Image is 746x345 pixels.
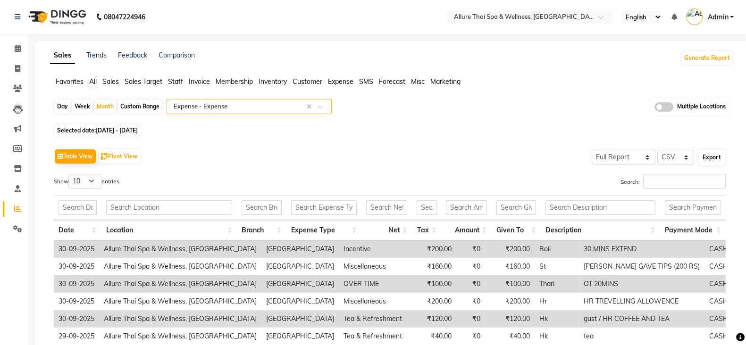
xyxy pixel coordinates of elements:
[339,258,407,275] td: Miscellaneous
[261,293,339,310] td: [GEOGRAPHIC_DATA]
[86,51,107,59] a: Trends
[24,4,89,30] img: logo
[407,240,456,258] td: ₹200.00
[417,200,436,215] input: Search Tax
[535,258,579,275] td: St
[699,149,725,165] button: Export
[55,124,140,136] span: Selected date:
[118,100,162,113] div: Custom Range
[485,258,535,275] td: ₹160.00
[291,200,357,215] input: Search Expense Type
[407,293,456,310] td: ₹200.00
[104,4,145,30] b: 08047224946
[54,240,99,258] td: 30-09-2025
[379,77,405,86] span: Forecast
[359,77,373,86] span: SMS
[339,275,407,293] td: OVER TIME
[50,47,75,64] a: Sales
[293,77,322,86] span: Customer
[96,127,138,134] span: [DATE] - [DATE]
[643,174,726,189] input: Search:
[54,310,99,328] td: 30-09-2025
[68,174,101,189] select: Showentries
[446,200,487,215] input: Search Amount
[456,275,485,293] td: ₹0
[102,77,119,86] span: Sales
[56,77,84,86] span: Favorites
[307,102,315,112] span: Clear all
[366,200,407,215] input: Search Net
[159,51,195,59] a: Comparison
[361,220,412,240] th: Net: activate to sort column ascending
[55,100,70,113] div: Day
[456,240,485,258] td: ₹0
[101,153,108,160] img: pivot.png
[54,258,99,275] td: 30-09-2025
[328,77,353,86] span: Expense
[456,328,485,345] td: ₹0
[261,240,339,258] td: [GEOGRAPHIC_DATA]
[456,258,485,275] td: ₹0
[54,293,99,310] td: 30-09-2025
[456,293,485,310] td: ₹0
[339,293,407,310] td: Miscellaneous
[707,12,728,22] span: Admin
[99,240,261,258] td: Allure Thai Spa & Wellness, [GEOGRAPHIC_DATA]
[94,100,116,113] div: Month
[101,220,237,240] th: Location: activate to sort column ascending
[579,275,704,293] td: OT 20MINS
[579,293,704,310] td: HR TREVELLING ALLOWENCE
[660,220,726,240] th: Payment Mode: activate to sort column ascending
[261,328,339,345] td: [GEOGRAPHIC_DATA]
[407,328,456,345] td: ₹40.00
[59,200,97,215] input: Search Date
[339,240,407,258] td: Incentive
[54,328,99,345] td: 29-09-2025
[216,77,253,86] span: Membership
[168,77,183,86] span: Staff
[89,77,97,86] span: All
[99,275,261,293] td: Allure Thai Spa & Wellness, [GEOGRAPHIC_DATA]
[579,310,704,328] td: gust / HR COFFEE AND TEA
[485,328,535,345] td: ₹40.00
[620,174,726,189] label: Search:
[55,149,96,164] button: Table View
[485,293,535,310] td: ₹200.00
[496,200,536,215] input: Search Given To
[237,220,286,240] th: Branch: activate to sort column ascending
[261,258,339,275] td: [GEOGRAPHIC_DATA]
[545,200,655,215] input: Search Description
[125,77,162,86] span: Sales Target
[106,200,233,215] input: Search Location
[261,275,339,293] td: [GEOGRAPHIC_DATA]
[189,77,210,86] span: Invoice
[677,102,726,112] span: Multiple Locations
[665,200,721,215] input: Search Payment Mode
[541,220,660,240] th: Description: activate to sort column ascending
[535,240,579,258] td: Boii
[430,77,461,86] span: Marketing
[339,310,407,328] td: Tea & Refreshment
[286,220,361,240] th: Expense Type: activate to sort column ascending
[412,220,441,240] th: Tax: activate to sort column ascending
[579,240,704,258] td: 30 MINS EXTEND
[485,240,535,258] td: ₹200.00
[579,328,704,345] td: tea
[54,275,99,293] td: 30-09-2025
[54,174,119,189] label: Show entries
[492,220,541,240] th: Given To: activate to sort column ascending
[99,310,261,328] td: Allure Thai Spa & Wellness, [GEOGRAPHIC_DATA]
[686,8,703,25] img: Admin
[242,200,282,215] input: Search Branch
[407,310,456,328] td: ₹120.00
[682,51,732,65] button: Generate Report
[99,149,140,164] button: Pivot View
[485,275,535,293] td: ₹100.00
[99,258,261,275] td: Allure Thai Spa & Wellness, [GEOGRAPHIC_DATA]
[535,293,579,310] td: Hr
[259,77,287,86] span: Inventory
[535,310,579,328] td: Hk
[54,220,101,240] th: Date: activate to sort column ascending
[485,310,535,328] td: ₹120.00
[535,328,579,345] td: Hk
